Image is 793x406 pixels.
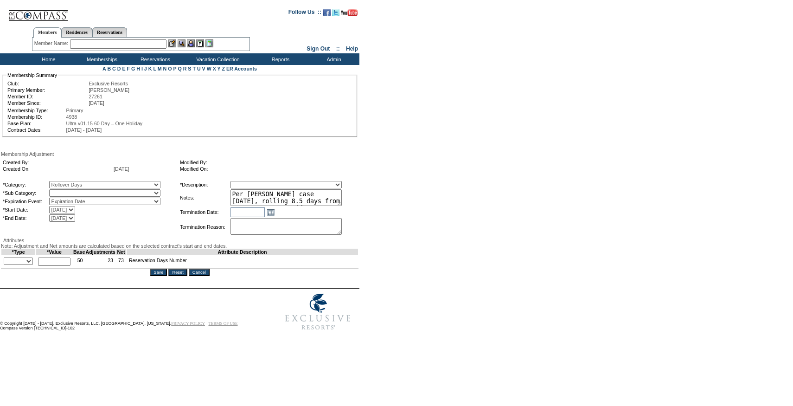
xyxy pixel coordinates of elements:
[341,9,358,16] img: Subscribe to our YouTube Channel
[7,127,65,133] td: Contract Dates:
[276,289,359,335] img: Exclusive Resorts
[1,243,358,249] div: Note: Adjustment and Net amounts are calculated based on the selected contract's start and end da...
[33,27,62,38] a: Members
[178,39,185,47] img: View
[3,189,48,197] td: *Sub Category:
[173,66,177,71] a: P
[1,238,358,243] div: Attributes
[307,45,330,52] a: Sign Out
[183,66,187,71] a: R
[323,12,331,17] a: Become our fan on Facebook
[7,87,88,93] td: Primary Member:
[7,100,88,106] td: Member Since:
[180,181,230,188] td: *Description:
[180,166,353,172] td: Modified On:
[168,269,187,276] input: Reset
[181,53,253,65] td: Vacation Collection
[168,39,176,47] img: b_edit.gif
[117,66,121,71] a: D
[266,207,276,217] a: Open the calendar popup.
[89,94,102,99] span: 27261
[128,53,181,65] td: Reservations
[3,206,48,213] td: *Start Date:
[7,108,65,113] td: Membership Type:
[116,255,127,269] td: 73
[21,53,74,65] td: Home
[126,249,358,255] td: Attribute Description
[1,151,358,157] div: Membership Adjustment
[7,81,88,86] td: Club:
[114,166,129,172] span: [DATE]
[189,269,210,276] input: Cancel
[196,39,204,47] img: Reservations
[153,66,156,71] a: L
[136,66,140,71] a: H
[1,249,36,255] td: *Type
[73,249,85,255] td: Base
[141,66,143,71] a: I
[171,321,205,326] a: PRIVACY POLICY
[180,160,353,165] td: Modified By:
[336,45,340,52] span: ::
[230,189,342,206] textarea: Per [PERSON_NAME] case [DATE], rolling 8.5 days from 24/25 to 25/26. Did not autoroll.
[3,181,48,188] td: *Category:
[148,66,152,71] a: K
[122,66,125,71] a: E
[66,127,102,133] span: [DATE] - [DATE]
[209,321,238,326] a: TERMS OF USE
[346,45,358,52] a: Help
[6,72,58,78] legend: Membership Summary
[197,66,201,71] a: U
[89,81,128,86] span: Exclusive Resorts
[8,2,68,21] img: Compass Home
[222,66,225,71] a: Z
[36,249,73,255] td: *Value
[7,114,65,120] td: Membership ID:
[253,53,306,65] td: Reports
[202,66,205,71] a: V
[85,249,116,255] td: Adjustments
[306,53,359,65] td: Admin
[144,66,147,71] a: J
[217,66,221,71] a: Y
[213,66,216,71] a: X
[180,189,230,206] td: Notes:
[192,66,196,71] a: T
[73,255,85,269] td: 50
[188,66,191,71] a: S
[131,66,135,71] a: G
[178,66,181,71] a: Q
[66,121,143,126] span: Ultra v01.15 60 Day – One Holiday
[7,121,65,126] td: Base Plan:
[74,53,128,65] td: Memberships
[66,108,83,113] span: Primary
[85,255,116,269] td: 23
[205,39,213,47] img: b_calculator.gif
[3,166,113,172] td: Created On:
[168,66,172,71] a: O
[112,66,116,71] a: C
[66,114,77,120] span: 4938
[180,218,230,236] td: Termination Reason:
[341,12,358,17] a: Subscribe to our YouTube Channel
[3,198,48,205] td: *Expiration Event:
[127,66,130,71] a: F
[3,214,48,222] td: *End Date:
[3,160,113,165] td: Created By:
[288,8,321,19] td: Follow Us ::
[61,27,92,37] a: Residences
[163,66,167,71] a: N
[7,94,88,99] td: Member ID:
[150,269,167,276] input: Save
[89,100,104,106] span: [DATE]
[107,66,111,71] a: B
[187,39,195,47] img: Impersonate
[158,66,162,71] a: M
[332,9,339,16] img: Follow us on Twitter
[34,39,70,47] div: Member Name:
[126,255,358,269] td: Reservation Days Number
[332,12,339,17] a: Follow us on Twitter
[180,207,230,217] td: Termination Date:
[207,66,211,71] a: W
[89,87,129,93] span: [PERSON_NAME]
